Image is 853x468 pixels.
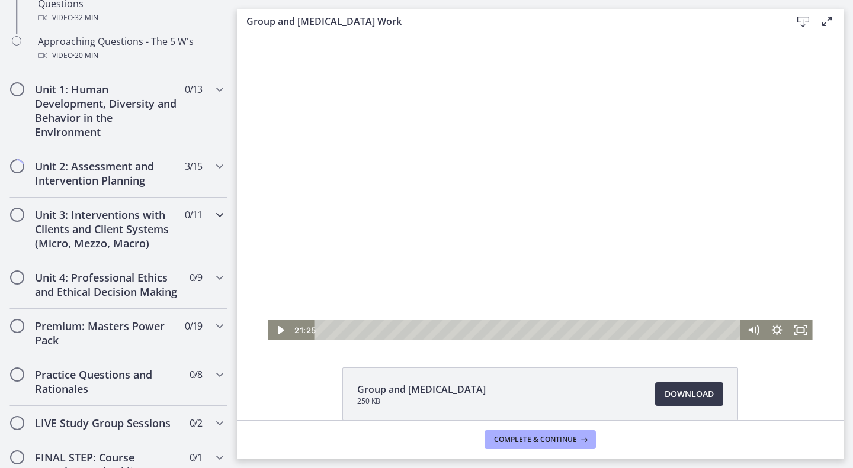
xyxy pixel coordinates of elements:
[357,382,486,396] span: Group and [MEDICAL_DATA]
[35,416,179,430] h2: LIVE Study Group Sessions
[185,82,202,96] span: 0 / 13
[35,82,179,139] h2: Unit 1: Human Development, Diversity and Behavior in the Environment
[35,367,179,396] h2: Practice Questions and Rationales
[655,382,723,406] a: Download
[35,159,179,188] h2: Unit 2: Assessment and Intervention Planning
[73,49,98,63] span: · 20 min
[35,208,179,250] h2: Unit 3: Interventions with Clients and Client Systems (Micro, Mezzo, Macro)
[665,387,714,401] span: Download
[357,396,486,406] span: 250 KB
[505,286,528,306] button: Mute
[185,208,202,222] span: 0 / 11
[246,14,772,28] h3: Group and [MEDICAL_DATA] Work
[190,270,202,285] span: 0 / 9
[35,270,179,299] h2: Unit 4: Professional Ethics and Ethical Decision Making
[185,159,202,173] span: 3 / 15
[190,367,202,382] span: 0 / 8
[528,286,552,306] button: Show settings menu
[494,435,577,444] span: Complete & continue
[552,286,576,306] button: Fullscreen
[185,319,202,333] span: 0 / 19
[38,49,223,63] div: Video
[237,34,844,340] iframe: Video Lesson
[38,34,223,63] div: Approaching Questions - The 5 W's
[38,11,223,25] div: Video
[73,11,98,25] span: · 32 min
[190,450,202,464] span: 0 / 1
[190,416,202,430] span: 0 / 2
[485,430,596,449] button: Complete & continue
[35,319,179,347] h2: Premium: Masters Power Pack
